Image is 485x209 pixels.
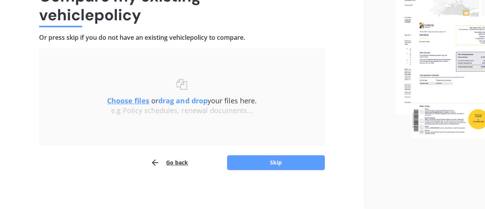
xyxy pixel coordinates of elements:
[150,155,188,170] button: Go back
[107,96,149,105] u: Choose files
[158,96,207,105] b: drag and drop
[39,34,325,42] h4: Or press skip if you do not have an existing vehicle policy to compare.
[107,96,256,105] span: or your files here.
[227,155,325,170] button: Skip
[55,106,309,115] div: e.g Policy schedules, renewal documents...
